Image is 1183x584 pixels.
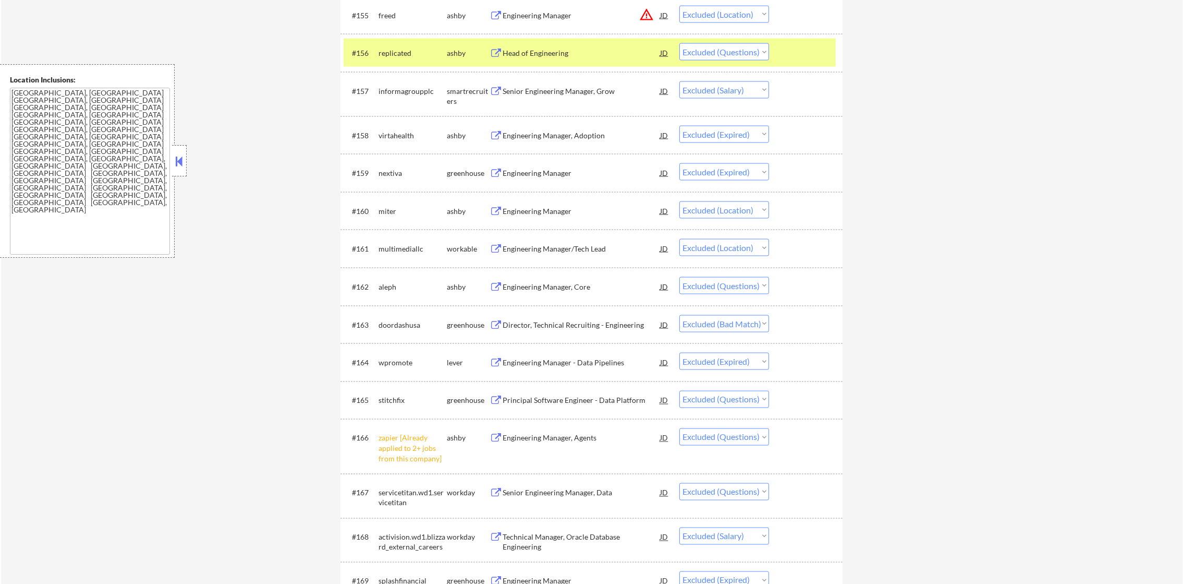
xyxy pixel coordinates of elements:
div: #163 [352,320,370,330]
button: warning_amber [639,7,654,22]
div: JD [659,353,669,372]
div: informagroupplc [379,86,447,97]
div: ashby [447,282,490,292]
div: Director, Technical Recruiting - Engineering [503,320,660,330]
div: JD [659,391,669,410]
div: Principal Software Engineer - Data Platform [503,396,660,406]
div: #166 [352,433,370,444]
div: ashby [447,206,490,217]
div: Technical Manager, Oracle Database Engineering [503,532,660,553]
div: Engineering Manager [503,206,660,217]
div: stitchfix [379,396,447,406]
div: Senior Engineering Manager, Grow [503,86,660,97]
div: #158 [352,130,370,141]
div: #168 [352,532,370,543]
div: greenhouse [447,168,490,178]
div: Engineering Manager/Tech Lead [503,244,660,254]
div: Location Inclusions: [10,75,170,85]
div: JD [659,6,669,25]
div: JD [659,277,669,296]
div: smartrecruiters [447,86,490,106]
div: workday [447,488,490,498]
div: ashby [447,130,490,141]
div: #162 [352,282,370,292]
div: #164 [352,357,370,368]
div: #165 [352,396,370,406]
div: servicetitan.wd1.servicetitan [379,488,447,508]
div: replicated [379,48,447,58]
div: ashby [447,433,490,444]
div: wpromote [379,357,447,368]
div: JD [659,201,669,220]
div: ashby [447,48,490,58]
div: nextiva [379,168,447,178]
div: miter [379,206,447,217]
div: zapier [Already applied to 2+ jobs from this company] [379,433,447,464]
div: Head of Engineering [503,48,660,58]
div: JD [659,428,669,447]
div: JD [659,43,669,62]
div: Engineering Manager [503,10,660,21]
div: lever [447,357,490,368]
div: greenhouse [447,320,490,330]
div: ashby [447,10,490,21]
div: JD [659,239,669,258]
div: Engineering Manager [503,168,660,178]
div: Senior Engineering Manager, Data [503,488,660,498]
div: multimediallc [379,244,447,254]
div: JD [659,126,669,145]
div: workable [447,244,490,254]
div: JD [659,483,669,502]
div: workday [447,532,490,543]
div: JD [659,315,669,334]
div: Engineering Manager, Adoption [503,130,660,141]
div: aleph [379,282,447,292]
div: JD [659,528,669,546]
div: #155 [352,10,370,21]
div: #157 [352,86,370,97]
div: doordashusa [379,320,447,330]
div: #156 [352,48,370,58]
div: Engineering Manager - Data Pipelines [503,357,660,368]
div: freed [379,10,447,21]
div: greenhouse [447,396,490,406]
div: #161 [352,244,370,254]
div: #167 [352,488,370,498]
div: virtahealth [379,130,447,141]
div: JD [659,81,669,100]
div: activision.wd1.blizzard_external_careers [379,532,447,553]
div: #160 [352,206,370,217]
div: Engineering Manager, Core [503,282,660,292]
div: Engineering Manager, Agents [503,433,660,444]
div: JD [659,163,669,182]
div: #159 [352,168,370,178]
